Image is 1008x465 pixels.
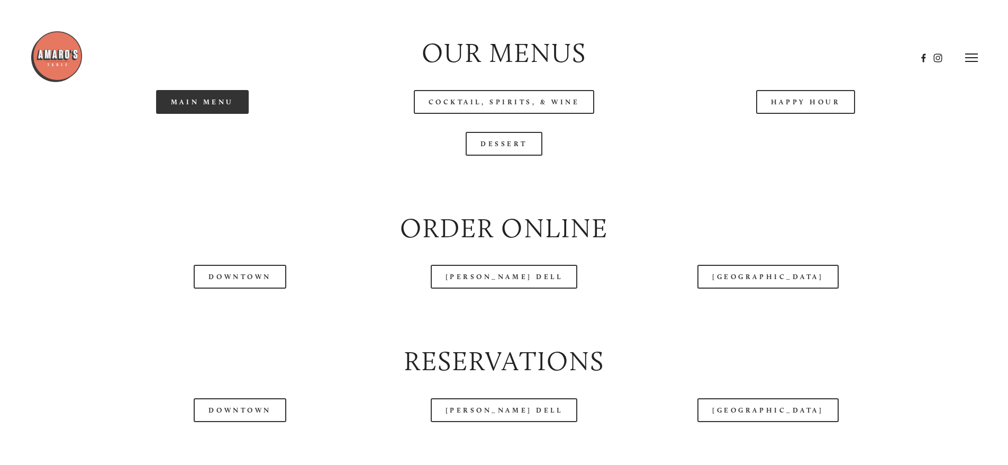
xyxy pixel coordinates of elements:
a: [GEOGRAPHIC_DATA] [697,398,838,422]
a: Downtown [194,398,286,422]
a: [GEOGRAPHIC_DATA] [697,265,838,289]
h2: Reservations [60,343,947,380]
h2: Order Online [60,210,947,247]
img: Amaro's Table [30,30,83,83]
a: Downtown [194,265,286,289]
a: [PERSON_NAME] Dell [431,265,578,289]
a: Dessert [466,132,542,156]
a: [PERSON_NAME] Dell [431,398,578,422]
